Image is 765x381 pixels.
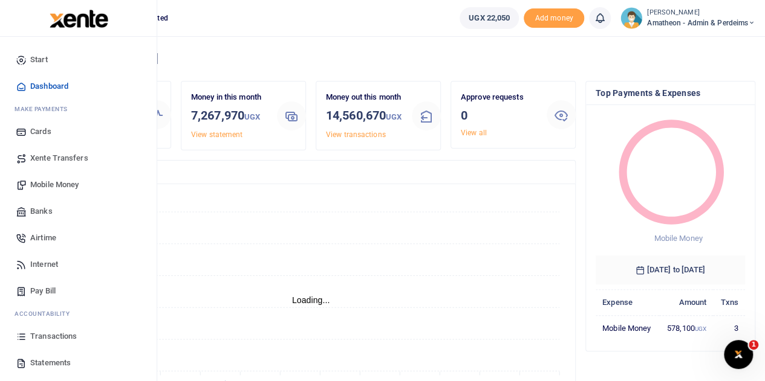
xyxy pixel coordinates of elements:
[191,130,243,139] a: View statement
[10,350,147,376] a: Statements
[10,46,147,73] a: Start
[10,171,147,198] a: Mobile Money
[30,126,51,138] span: Cards
[620,7,755,29] a: profile-user [PERSON_NAME] Amatheon - Admin & Perdeims
[56,165,565,179] h4: Transactions Overview
[21,104,68,114] span: ake Payments
[48,13,108,22] a: logo-small logo-large logo-large
[30,179,79,191] span: Mobile Money
[654,234,702,243] span: Mobile Money
[10,198,147,225] a: Banks
[30,232,56,244] span: Airtime
[460,7,519,29] a: UGX 22,050
[30,285,56,297] span: Pay Bill
[713,315,745,341] td: 3
[659,289,713,315] th: Amount
[30,330,77,342] span: Transactions
[10,145,147,171] a: Xente Transfers
[647,8,755,18] small: [PERSON_NAME]
[10,278,147,304] a: Pay Bill
[10,73,147,100] a: Dashboard
[10,323,147,350] a: Transactions
[524,8,584,28] li: Toup your wallet
[46,52,755,65] h4: Hello [PERSON_NAME]
[10,225,147,251] a: Airtime
[191,106,267,126] h3: 7,267,970
[30,54,48,66] span: Start
[620,7,642,29] img: profile-user
[10,251,147,278] a: Internet
[724,340,753,369] iframe: Intercom live chat
[30,80,68,92] span: Dashboard
[524,13,584,22] a: Add money
[244,112,260,121] small: UGX
[10,118,147,145] a: Cards
[326,130,386,139] a: View transactions
[386,112,402,121] small: UGX
[659,315,713,341] td: 578,100
[596,315,659,341] td: Mobile Money
[749,340,758,350] span: 1
[30,152,88,164] span: Xente Transfers
[30,258,58,271] span: Internet
[24,309,70,318] span: countability
[647,18,755,28] span: Amatheon - Admin & Perdeims
[596,86,745,100] h4: Top Payments & Expenses
[292,295,330,305] text: Loading...
[50,10,108,28] img: logo-large
[524,8,584,28] span: Add money
[191,91,267,104] p: Money in this month
[326,91,402,104] p: Money out this month
[10,304,147,323] li: Ac
[469,12,510,24] span: UGX 22,050
[455,7,524,29] li: Wallet ballance
[326,106,402,126] h3: 14,560,670
[596,289,659,315] th: Expense
[30,205,53,217] span: Banks
[596,255,745,284] h6: [DATE] to [DATE]
[461,91,537,104] p: Approve requests
[30,357,71,369] span: Statements
[713,289,745,315] th: Txns
[10,100,147,118] li: M
[461,129,487,137] a: View all
[695,325,706,332] small: UGX
[461,106,537,124] h3: 0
